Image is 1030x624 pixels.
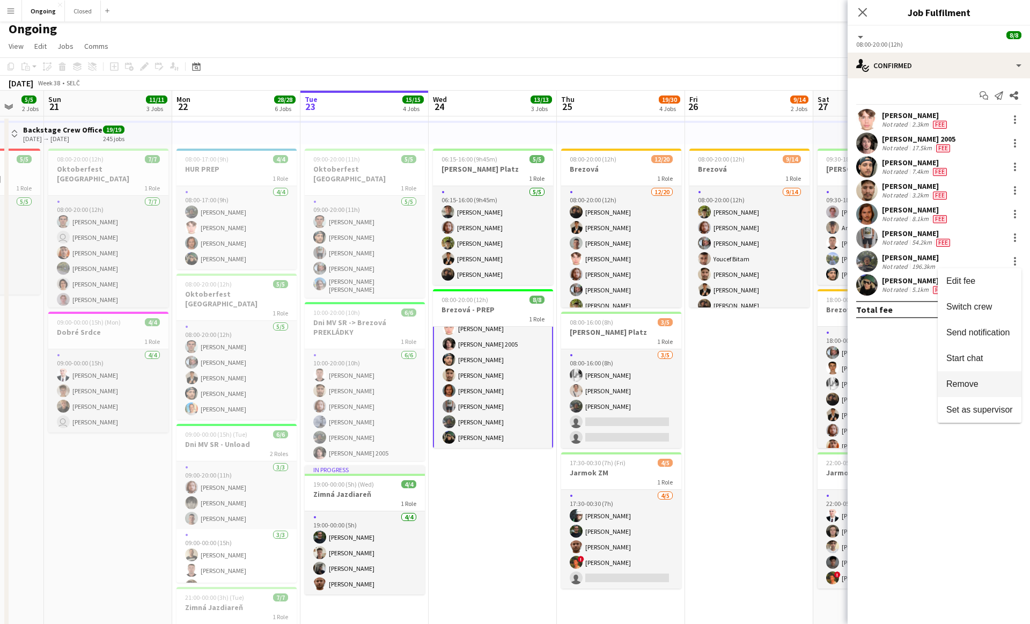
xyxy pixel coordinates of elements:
button: Remove [938,371,1021,397]
button: Set as supervisor [938,397,1021,423]
span: Switch crew [946,302,992,311]
span: Edit fee [946,276,975,285]
button: Send notification [938,320,1021,346]
span: Remove [946,379,979,388]
button: Start chat [938,346,1021,371]
span: Start chat [946,354,983,363]
button: Edit fee [938,268,1021,294]
span: Send notification [946,328,1010,337]
span: Set as supervisor [946,405,1013,414]
button: Switch crew [938,294,1021,320]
